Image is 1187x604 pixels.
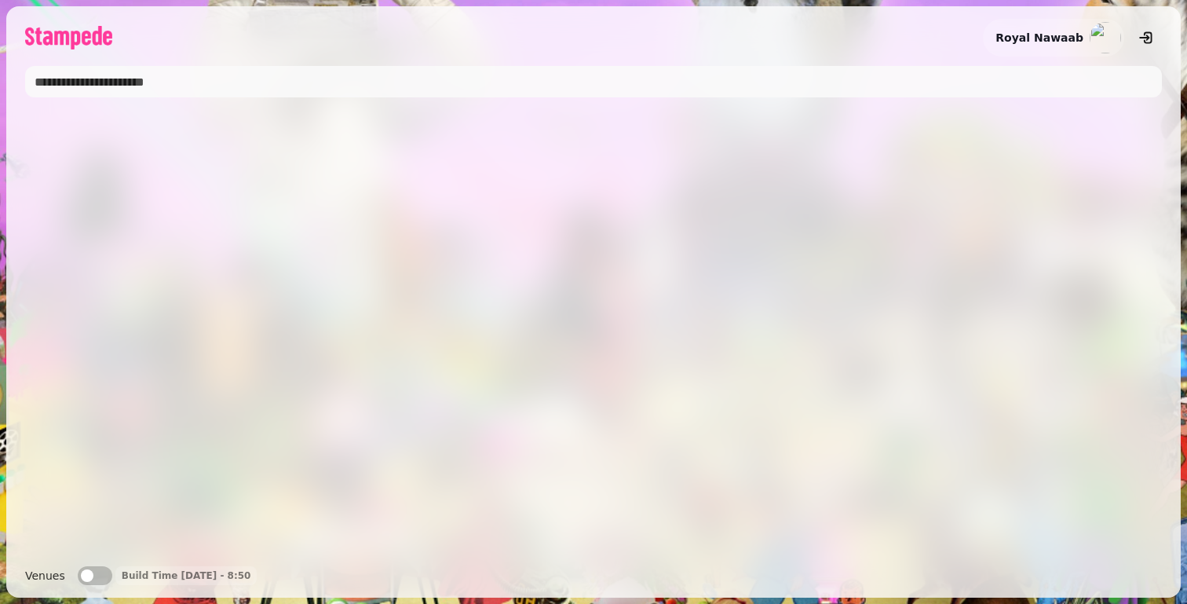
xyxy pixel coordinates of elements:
img: aHR0cHM6Ly93d3cuZ3JhdmF0YXIuY29tL2F2YXRhci8yNzcyOTcxODM4MWE1ZmI4MzZiYTllNDMyYjRlY2JkND9zPTE1MCZkP... [1090,22,1121,53]
label: Venues [25,566,65,585]
button: logout [1130,22,1162,53]
img: logo [25,26,112,49]
p: Build Time [DATE] - 8:50 [122,569,251,582]
h2: Royal Nawaab [995,30,1083,46]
